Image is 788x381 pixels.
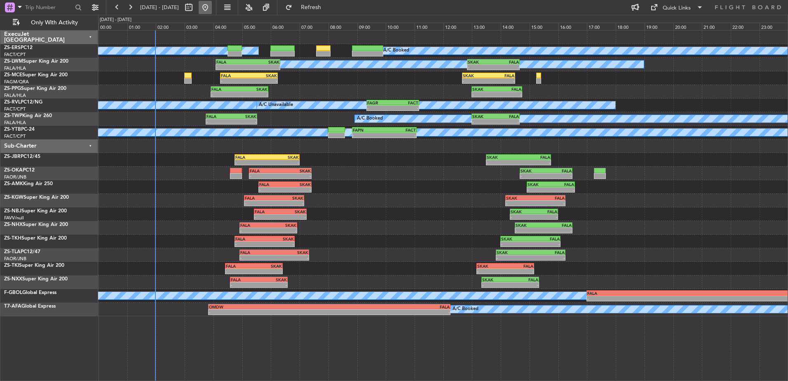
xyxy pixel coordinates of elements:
span: ZS-NHX [4,222,23,227]
div: FALA [211,87,239,92]
span: ZS-AMK [4,181,23,186]
div: - [280,174,311,179]
div: FACT [393,100,418,105]
div: - [487,160,518,165]
div: 02:00 [156,23,185,30]
div: - [240,228,268,233]
a: F-GBOLGlobal Express [4,290,56,295]
div: SKAK [497,250,531,255]
div: FALA [505,263,533,268]
div: - [280,214,306,219]
div: FALA [587,291,752,296]
div: SKAK [477,263,505,268]
div: 09:00 [357,23,386,30]
span: Refresh [294,5,328,10]
div: 04:00 [213,23,242,30]
div: - [226,269,254,274]
div: - [530,255,565,260]
div: - [274,255,308,260]
div: - [546,174,572,179]
span: ZS-RVL [4,100,21,105]
span: ZS-TWP [4,113,22,118]
div: 11:00 [415,23,443,30]
span: ZS-TLA [4,249,21,254]
div: FALA [534,209,557,214]
div: - [587,296,752,301]
div: Quick Links [663,4,691,12]
a: FALA/HLA [4,120,26,126]
span: ZS-JBR [4,154,21,159]
div: SKAK [254,263,282,268]
div: FAGR [367,100,393,105]
span: ZS-NBJ [4,209,21,214]
div: - [497,255,531,260]
div: - [385,133,416,138]
div: FALA [259,182,285,187]
a: ZS-LWMSuper King Air 200 [4,59,68,64]
span: ZS-YTB [4,127,21,132]
div: 08:00 [328,23,357,30]
span: ZS-NXX [4,277,22,282]
span: [DATE] - [DATE] [140,4,179,11]
div: - [240,255,274,260]
a: ZS-ERSPC12 [4,45,33,50]
div: SKAK [521,168,546,173]
div: - [497,92,521,97]
div: SKAK [249,73,277,78]
div: - [259,187,285,192]
div: - [249,78,277,83]
div: - [488,78,514,83]
div: SKAK [501,236,530,241]
div: SKAK [472,87,497,92]
div: - [493,65,519,70]
div: - [221,78,249,83]
span: ZS-LWM [4,59,23,64]
div: A/C Booked [383,45,409,57]
span: ZS-MCE [4,73,22,78]
div: A/C Booked [453,303,478,315]
div: SKAK [268,223,296,228]
div: SKAK [528,182,551,187]
div: FALA [530,250,565,255]
div: - [267,160,299,165]
div: FALA [245,195,274,200]
div: FALA [255,209,280,214]
div: SKAK [232,114,256,119]
div: - [206,119,231,124]
a: ZS-NBJSuper King Air 200 [4,209,67,214]
a: ZS-JBRPC12/45 [4,154,40,159]
div: SKAK [280,209,306,214]
div: - [501,242,530,247]
div: SKAK [265,236,294,241]
div: 06:00 [271,23,300,30]
input: Trip Number [25,1,73,14]
div: FACT [385,127,416,132]
div: - [231,282,259,287]
div: 07:00 [300,23,328,30]
div: - [510,282,538,287]
div: - [477,269,505,274]
a: ZS-TKISuper King Air 200 [4,263,64,268]
div: 22:00 [731,23,760,30]
a: FACT/CPT [4,133,26,139]
div: - [274,201,303,206]
div: - [245,201,274,206]
div: - [518,160,550,165]
div: 10:00 [386,23,415,30]
div: 18:00 [616,23,645,30]
div: SKAK [506,195,535,200]
div: - [535,201,565,206]
div: SKAK [274,250,308,255]
a: ZS-PPGSuper King Air 200 [4,86,66,91]
a: ZS-OKAPC12 [4,168,35,173]
div: OMDW [209,304,329,309]
div: FALA [231,277,259,282]
div: FALA [235,236,265,241]
div: SKAK [259,277,287,282]
div: 00:00 [98,23,127,30]
div: - [544,228,572,233]
div: - [528,187,551,192]
div: FAPN [353,127,385,132]
div: - [211,92,239,97]
a: ZS-NXXSuper King Air 200 [4,277,68,282]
